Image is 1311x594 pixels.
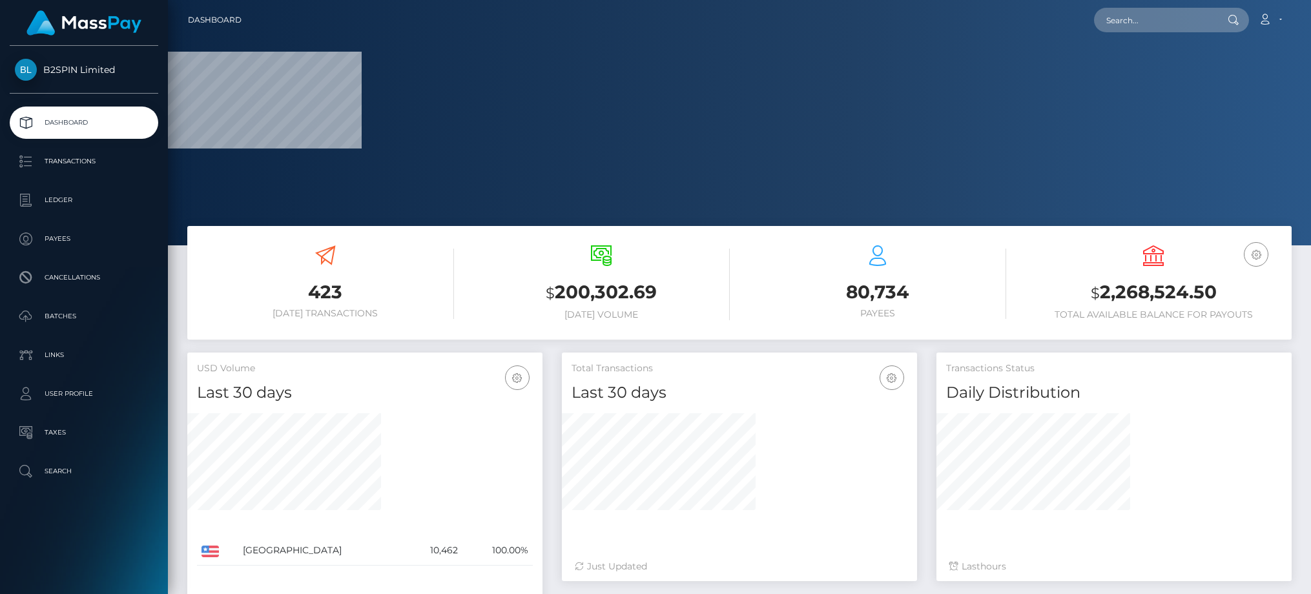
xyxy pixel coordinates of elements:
[749,280,1006,305] h3: 80,734
[15,462,153,481] p: Search
[1026,309,1283,320] h6: Total Available Balance for Payouts
[197,280,454,305] h3: 423
[10,107,158,139] a: Dashboard
[10,416,158,449] a: Taxes
[1091,284,1100,302] small: $
[572,362,907,375] h5: Total Transactions
[575,560,904,573] div: Just Updated
[10,184,158,216] a: Ledger
[546,284,555,302] small: $
[15,59,37,81] img: B2SPIN Limited
[15,423,153,442] p: Taxes
[10,300,158,333] a: Batches
[15,307,153,326] p: Batches
[946,362,1282,375] h5: Transactions Status
[15,113,153,132] p: Dashboard
[949,560,1279,573] div: Last hours
[201,546,219,557] img: US.png
[462,536,533,566] td: 100.00%
[10,223,158,255] a: Payees
[15,345,153,365] p: Links
[15,268,153,287] p: Cancellations
[26,10,141,36] img: MassPay Logo
[473,280,730,306] h3: 200,302.69
[10,64,158,76] span: B2SPIN Limited
[10,145,158,178] a: Transactions
[197,362,533,375] h5: USD Volume
[15,384,153,404] p: User Profile
[197,308,454,319] h6: [DATE] Transactions
[238,536,406,566] td: [GEOGRAPHIC_DATA]
[946,382,1282,404] h4: Daily Distribution
[10,378,158,410] a: User Profile
[10,339,158,371] a: Links
[572,382,907,404] h4: Last 30 days
[473,309,730,320] h6: [DATE] Volume
[10,261,158,294] a: Cancellations
[1094,8,1215,32] input: Search...
[15,229,153,249] p: Payees
[406,536,462,566] td: 10,462
[10,455,158,487] a: Search
[749,308,1006,319] h6: Payees
[1026,280,1283,306] h3: 2,268,524.50
[188,6,242,34] a: Dashboard
[15,190,153,210] p: Ledger
[197,382,533,404] h4: Last 30 days
[15,152,153,171] p: Transactions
